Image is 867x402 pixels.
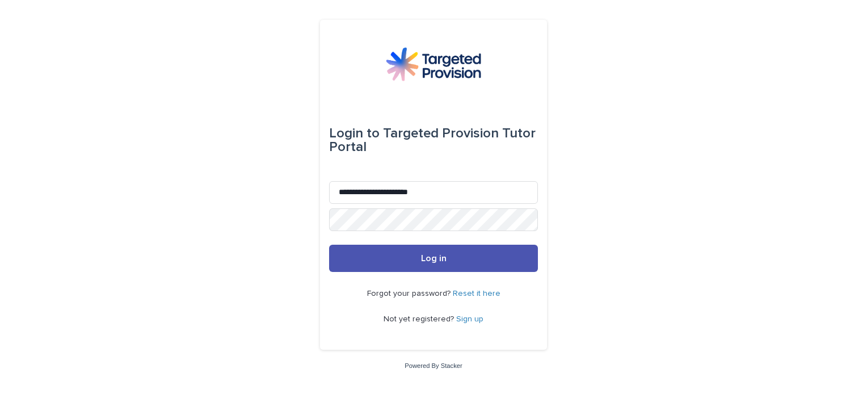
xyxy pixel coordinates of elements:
[384,315,456,323] span: Not yet registered?
[386,47,481,81] img: M5nRWzHhSzIhMunXDL62
[367,290,453,298] span: Forgot your password?
[453,290,500,298] a: Reset it here
[329,127,380,140] span: Login to
[456,315,483,323] a: Sign up
[421,254,447,263] span: Log in
[329,245,538,272] button: Log in
[329,118,538,163] div: Targeted Provision Tutor Portal
[405,362,462,369] a: Powered By Stacker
